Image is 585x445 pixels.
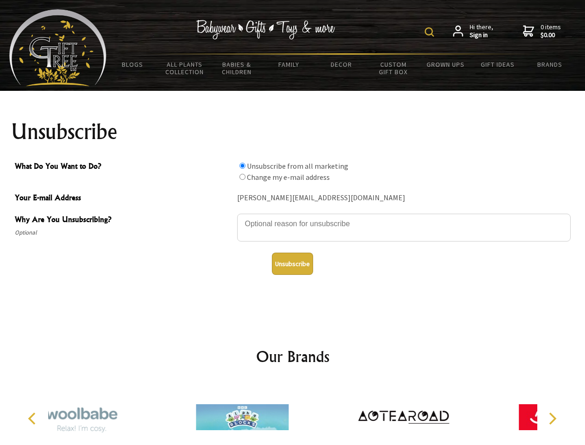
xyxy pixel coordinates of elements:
[15,227,233,238] span: Optional
[523,23,561,39] a: 0 items$0.00
[107,55,159,74] a: BLOGS
[15,160,233,174] span: What Do You Want to Do?
[15,214,233,227] span: Why Are You Unsubscribing?
[19,345,567,368] h2: Our Brands
[237,191,571,205] div: [PERSON_NAME][EMAIL_ADDRESS][DOMAIN_NAME]
[159,55,211,82] a: All Plants Collection
[239,163,245,169] input: What Do You Want to Do?
[425,27,434,37] img: product search
[263,55,315,74] a: Family
[211,55,263,82] a: Babies & Children
[237,214,571,242] textarea: Why Are You Unsubscribing?
[419,55,472,74] a: Grown Ups
[542,408,562,429] button: Next
[15,192,233,205] span: Your E-mail Address
[367,55,420,82] a: Custom Gift Box
[11,121,574,143] h1: Unsubscribe
[247,172,330,182] label: Change my e-mail address
[470,31,493,39] strong: Sign in
[272,253,313,275] button: Unsubscribe
[453,23,493,39] a: Hi there,Sign in
[196,20,335,39] img: Babywear - Gifts - Toys & more
[9,9,107,86] img: Babyware - Gifts - Toys and more...
[472,55,524,74] a: Gift Ideas
[247,161,348,171] label: Unsubscribe from all marketing
[524,55,576,74] a: Brands
[541,23,561,39] span: 0 items
[239,174,245,180] input: What Do You Want to Do?
[470,23,493,39] span: Hi there,
[23,408,44,429] button: Previous
[315,55,367,74] a: Decor
[541,31,561,39] strong: $0.00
